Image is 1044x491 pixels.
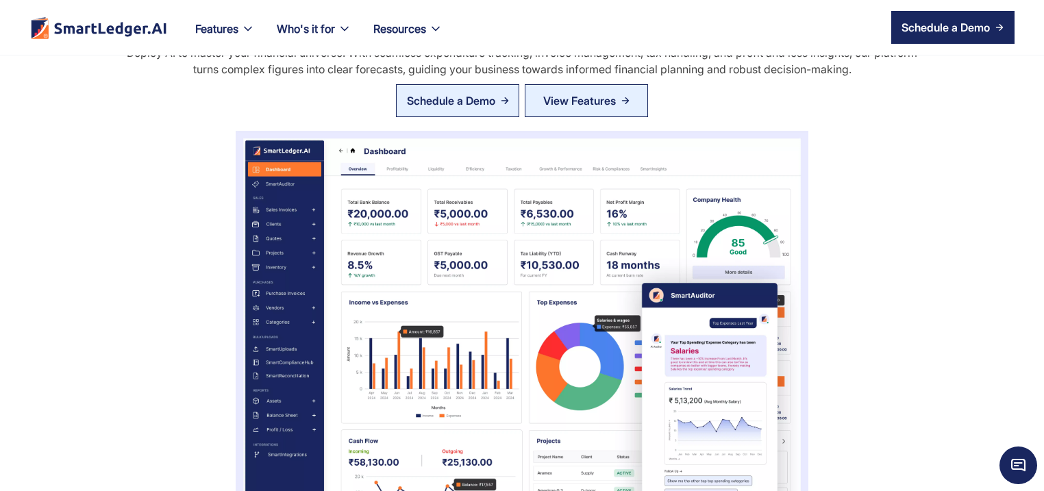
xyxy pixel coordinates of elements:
[902,19,990,36] div: Schedule a Demo
[29,16,168,39] img: footer logo
[501,97,509,105] img: Arrow Right Blue
[396,84,519,117] a: Schedule a Demo
[266,19,362,55] div: Who's it for
[999,446,1037,484] span: Chat Widget
[407,92,495,109] div: Schedule a Demo
[543,90,616,112] div: View Features
[29,16,168,39] a: home
[116,45,927,77] div: Deploy AI to master your financial universe. With seamless expenditure tracking, invoice manageme...
[525,84,648,117] a: View Features
[995,23,1004,32] img: arrow right icon
[184,19,266,55] div: Features
[373,19,426,38] div: Resources
[195,19,238,38] div: Features
[891,11,1015,44] a: Schedule a Demo
[621,97,630,105] img: Arrow Right Blue
[362,19,453,55] div: Resources
[277,19,335,38] div: Who's it for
